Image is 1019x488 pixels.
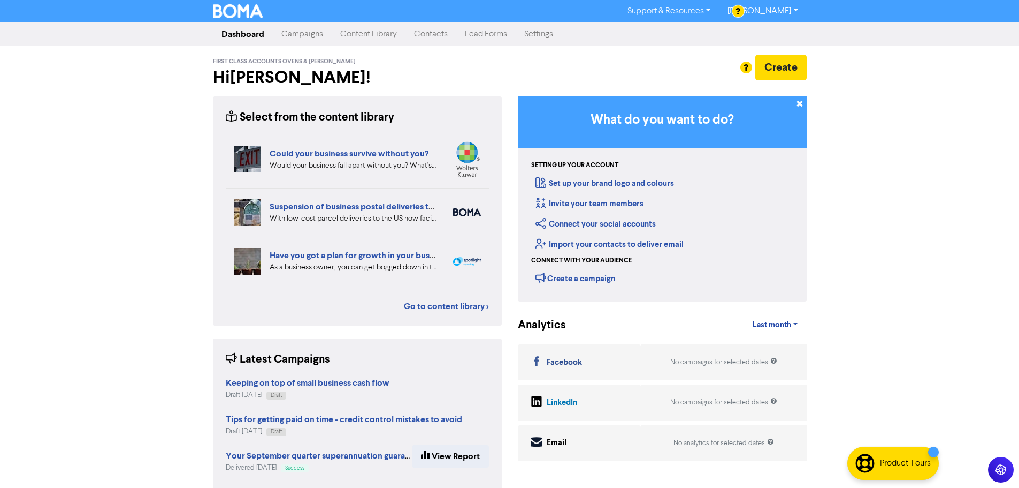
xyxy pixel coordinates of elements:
a: Suspension of business postal deliveries to the [GEOGRAPHIC_DATA]: what options do you have? [270,201,646,212]
div: Latest Campaigns [226,351,330,368]
a: Have you got a plan for growth in your business? [270,250,453,261]
a: Last month [744,314,806,336]
a: Import your contacts to deliver email [535,239,684,250]
img: wolterskluwer [453,141,481,177]
a: Campaigns [273,24,332,45]
span: Last month [753,320,791,330]
span: Draft [271,429,282,434]
a: Dashboard [213,24,273,45]
div: As a business owner, you can get bogged down in the demands of day-to-day business. We can help b... [270,262,437,273]
iframe: Chat Widget [966,437,1019,488]
a: Settings [516,24,562,45]
div: No campaigns for selected dates [670,397,777,408]
div: LinkedIn [547,397,577,409]
a: [PERSON_NAME] [719,3,806,20]
a: Set up your brand logo and colours [535,178,674,189]
div: Delivered [DATE] [226,463,412,473]
div: Facebook [547,357,582,369]
div: Draft [DATE] [226,426,462,437]
div: No campaigns for selected dates [670,357,777,367]
div: Create a campaign [535,270,615,286]
strong: Tips for getting paid on time - credit control mistakes to avoid [226,414,462,425]
a: Could your business survive without you? [270,148,428,159]
h2: Hi [PERSON_NAME] ! [213,67,502,88]
a: Go to content library > [404,300,489,313]
h3: What do you want to do? [534,112,791,128]
a: Content Library [332,24,405,45]
a: Keeping on top of small business cash flow [226,379,389,388]
div: No analytics for selected dates [673,438,774,448]
a: Lead Forms [456,24,516,45]
div: Setting up your account [531,161,618,170]
div: Email [547,437,566,449]
a: Tips for getting paid on time - credit control mistakes to avoid [226,416,462,424]
strong: Keeping on top of small business cash flow [226,378,389,388]
strong: Your September quarter superannuation guarantee contribution is due [DATE] [226,451,527,461]
a: Your September quarter superannuation guarantee contribution is due [DATE] [226,452,527,461]
a: Support & Resources [619,3,719,20]
span: First Class Accounts Ovens & [PERSON_NAME] [213,58,356,65]
span: Success [285,466,304,471]
img: BOMA Logo [213,4,263,18]
div: Connect with your audience [531,256,632,266]
img: boma [453,208,481,216]
div: Getting Started in BOMA [518,96,807,302]
a: View Report [412,445,489,468]
a: Connect your social accounts [535,219,656,229]
img: spotlight [453,257,481,266]
div: With low-cost parcel deliveries to the US now facing tariffs, many international postal services ... [270,213,437,224]
div: Would your business fall apart without you? What’s your Plan B in case of accident, illness, or j... [270,160,437,171]
div: Analytics [518,317,553,334]
span: Draft [271,393,282,398]
div: Draft [DATE] [226,390,389,400]
a: Invite your team members [535,199,643,209]
div: Select from the content library [226,109,394,126]
button: Create [755,55,807,80]
a: Contacts [405,24,456,45]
